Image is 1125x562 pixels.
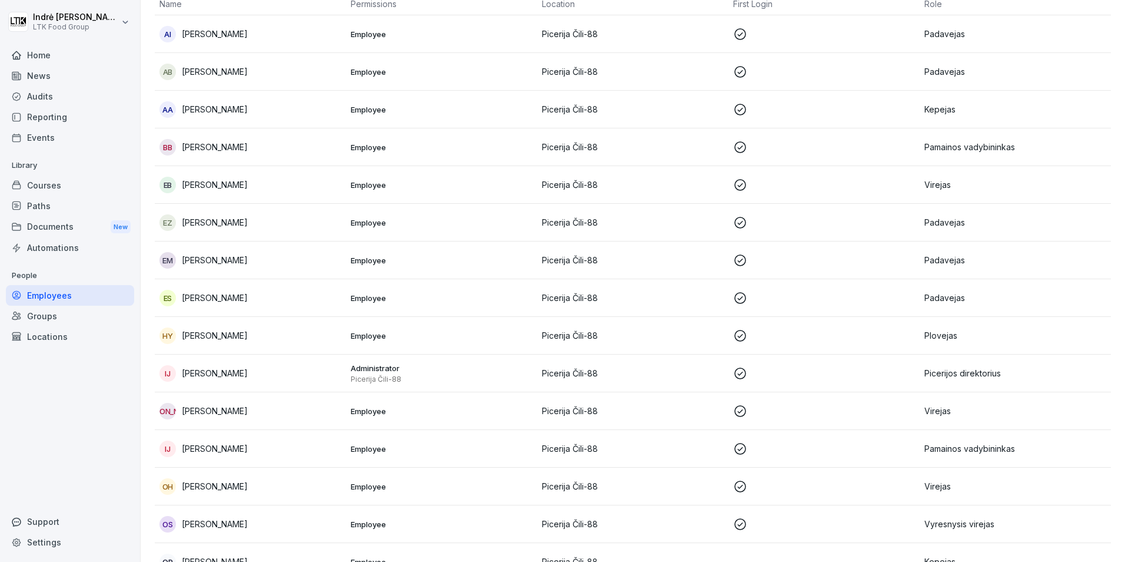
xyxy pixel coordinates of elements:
a: Employees [6,285,134,306]
p: Employee [351,29,532,39]
a: Locations [6,326,134,347]
p: Employee [351,406,532,416]
div: EZ [159,214,176,231]
a: Courses [6,175,134,196]
div: AI [159,26,176,42]
p: Picerija Čili-88 [351,375,532,384]
p: Employee [351,142,532,153]
p: Plovejas [924,329,1106,342]
p: Picerija Čili-88 [542,254,724,266]
a: Reporting [6,107,134,127]
p: [PERSON_NAME] [182,216,248,229]
p: Picerijos direktorius [924,367,1106,379]
p: Picerija Čili-88 [542,65,724,78]
p: Administrator [351,363,532,373]
p: [PERSON_NAME] [182,518,248,530]
p: Employee [351,481,532,492]
p: Picerija Čili-88 [542,442,724,455]
p: Employee [351,293,532,303]
p: Picerija Čili-88 [542,518,724,530]
p: [PERSON_NAME] [182,65,248,78]
p: Employee [351,180,532,190]
div: Documents [6,216,134,238]
p: Pamainos vadybininkas [924,442,1106,455]
p: Picerija Čili-88 [542,405,724,417]
p: Picerija Čili-88 [542,28,724,40]
p: Picerija Čili-88 [542,292,724,304]
p: Employee [351,67,532,77]
div: IJ [159,365,176,382]
p: Employee [351,444,532,454]
p: Pamainos vadybininkas [924,141,1106,153]
a: Paths [6,196,134,216]
div: EB [159,177,176,193]
p: Employee [351,104,532,115]
a: Audits [6,86,134,107]
p: [PERSON_NAME] [182,141,248,153]
p: Virejas [924,178,1106,191]
p: Picerija Čili-88 [542,178,724,191]
p: Employee [351,217,532,228]
p: Padavejas [924,216,1106,229]
p: People [6,266,134,285]
div: IJ [159,441,176,457]
div: EM [159,252,176,269]
p: Library [6,156,134,175]
p: Padavejas [924,292,1106,304]
p: [PERSON_NAME] [182,28,248,40]
p: Picerija Čili-88 [542,480,724,492]
div: HY [159,328,176,344]
p: [PERSON_NAME] [182,405,248,417]
a: Events [6,127,134,148]
p: LTK Food Group [33,23,119,31]
div: [PERSON_NAME] [159,403,176,419]
div: OH [159,478,176,495]
p: Picerija Čili-88 [542,367,724,379]
p: Padavejas [924,65,1106,78]
p: Picerija Čili-88 [542,103,724,115]
div: AA [159,101,176,118]
p: Virejas [924,480,1106,492]
p: Virejas [924,405,1106,417]
p: [PERSON_NAME] [182,292,248,304]
p: [PERSON_NAME] [182,442,248,455]
p: Padavejas [924,254,1106,266]
a: DocumentsNew [6,216,134,238]
p: [PERSON_NAME] [182,103,248,115]
p: Picerija Čili-88 [542,216,724,229]
div: News [6,65,134,86]
p: [PERSON_NAME] [182,254,248,266]
a: Automations [6,237,134,258]
div: OS [159,516,176,533]
div: New [111,220,131,234]
p: [PERSON_NAME] [182,367,248,379]
p: Employee [351,255,532,266]
a: Settings [6,532,134,553]
p: Picerija Čili-88 [542,329,724,342]
a: Home [6,45,134,65]
div: AB [159,64,176,80]
a: Groups [6,306,134,326]
p: Padavejas [924,28,1106,40]
p: [PERSON_NAME] [182,178,248,191]
p: Employee [351,519,532,530]
div: ES [159,290,176,306]
p: [PERSON_NAME] [182,329,248,342]
p: Indrė [PERSON_NAME] [33,12,119,22]
p: [PERSON_NAME] [182,480,248,492]
p: Employee [351,330,532,341]
p: Vyresnysis virejas [924,518,1106,530]
p: Kepejas [924,103,1106,115]
div: Support [6,511,134,532]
